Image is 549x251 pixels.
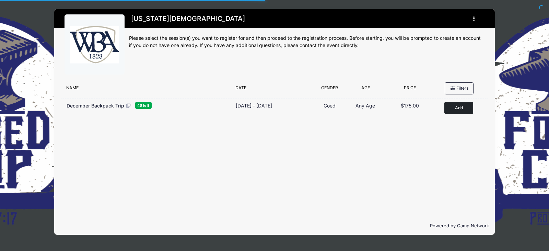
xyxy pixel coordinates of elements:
[385,85,435,94] div: Price
[69,19,120,70] img: logo
[135,102,152,109] span: 46 left
[60,223,489,229] p: Powered by Camp Network
[63,85,232,94] div: Name
[401,103,419,109] span: $175.00
[313,85,347,94] div: Gender
[324,103,336,109] span: Coed
[347,85,385,94] div: Age
[129,35,485,49] div: Please select the session(s) you want to register for and then proceed to the registration proces...
[445,82,474,94] button: Filters
[67,103,124,109] span: December Backpack Trip
[355,103,375,109] span: Any Age
[444,102,473,114] button: Add
[232,85,313,94] div: Date
[236,102,272,109] div: [DATE] - [DATE]
[129,13,247,25] h1: [US_STATE][DEMOGRAPHIC_DATA]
